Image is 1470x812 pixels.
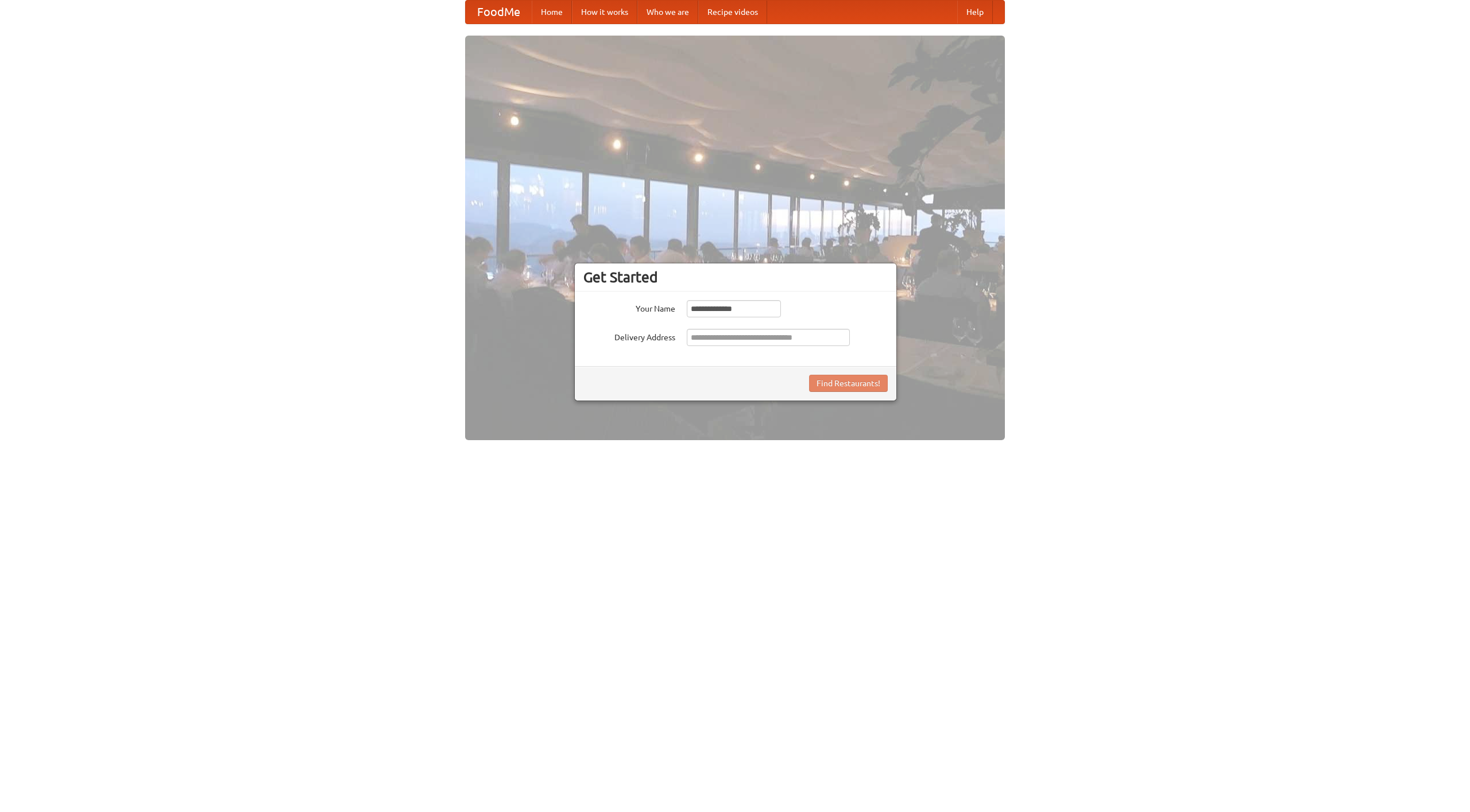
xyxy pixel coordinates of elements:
h3: Get Started [583,269,888,286]
a: How it works [572,1,637,24]
label: Delivery Address [583,329,675,343]
a: Who we are [637,1,698,24]
a: Recipe videos [698,1,767,24]
a: FoodMe [466,1,532,24]
a: Home [532,1,572,24]
button: Find Restaurants! [809,375,888,392]
label: Your Name [583,300,675,314]
a: Help [957,1,993,24]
